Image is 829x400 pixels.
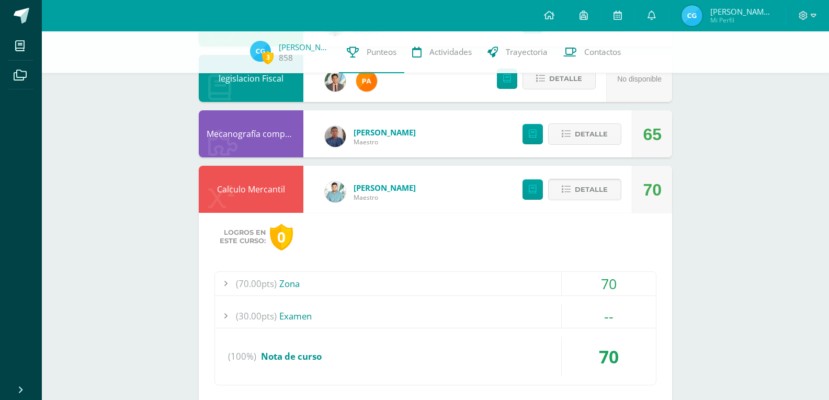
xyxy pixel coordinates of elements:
[325,126,346,147] img: bf66807720f313c6207fc724d78fb4d0.png
[575,180,608,199] span: Detalle
[236,272,277,295] span: (70.00pts)
[710,6,773,17] span: [PERSON_NAME] de los Angeles
[575,124,608,144] span: Detalle
[279,52,293,63] a: 858
[261,350,322,362] span: Nota de curso
[279,42,331,52] a: [PERSON_NAME]
[354,193,416,202] span: Maestro
[270,224,293,250] div: 0
[710,16,773,25] span: Mi Perfil
[354,138,416,146] span: Maestro
[262,51,274,64] span: 3
[325,181,346,202] img: 3bbeeb896b161c296f86561e735fa0fc.png
[480,31,555,73] a: Trayectoria
[199,110,303,157] div: Mecanografía computarizada
[250,41,271,62] img: e9a4c6a2b75c4b8515276efd531984ac.png
[548,179,621,200] button: Detalle
[356,71,377,92] img: 81049356b3b16f348f04480ea0cb6817.png
[562,304,656,328] div: --
[584,47,621,58] span: Contactos
[199,55,303,102] div: legislacion Fiscal
[339,31,404,73] a: Punteos
[228,337,256,376] span: (100%)
[325,71,346,92] img: d725921d36275491089fe2b95fc398a7.png
[354,127,416,138] a: [PERSON_NAME]
[354,182,416,193] a: [PERSON_NAME]
[199,166,303,213] div: Calculo Mercantil
[429,47,472,58] span: Actividades
[617,75,662,83] span: No disponible
[548,123,621,145] button: Detalle
[220,228,266,245] span: Logros en este curso:
[682,5,702,26] img: e9a4c6a2b75c4b8515276efd531984ac.png
[404,31,480,73] a: Actividades
[215,304,656,328] div: Examen
[555,31,629,73] a: Contactos
[215,272,656,295] div: Zona
[549,69,582,88] span: Detalle
[367,47,396,58] span: Punteos
[523,68,596,89] button: Detalle
[643,111,662,158] div: 65
[643,166,662,213] div: 70
[562,337,656,376] div: 70
[562,272,656,295] div: 70
[506,47,548,58] span: Trayectoria
[236,304,277,328] span: (30.00pts)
